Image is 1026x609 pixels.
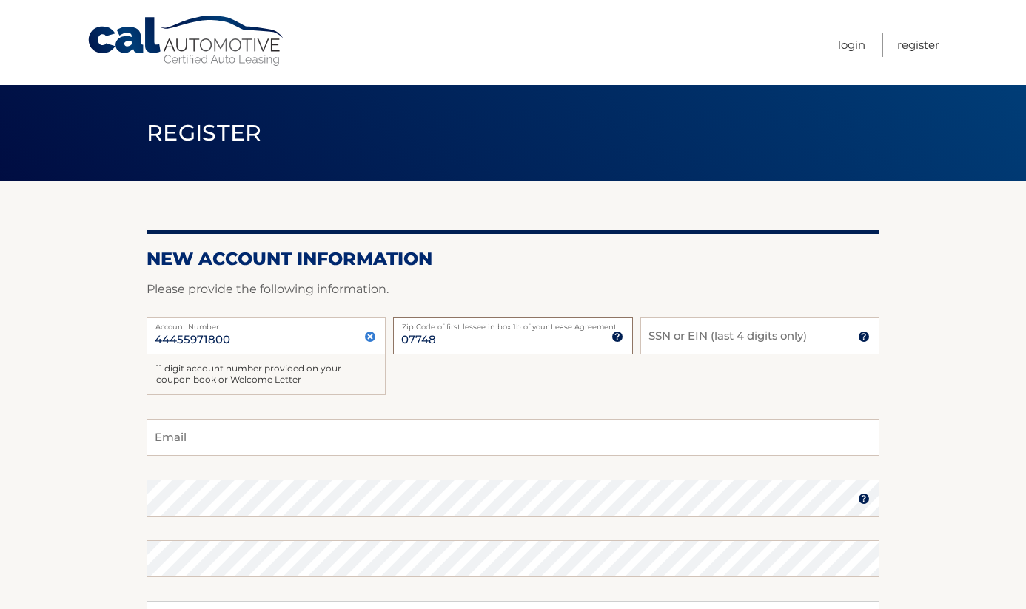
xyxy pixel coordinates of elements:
a: Register [897,33,939,57]
img: close.svg [364,331,376,343]
div: 11 digit account number provided on your coupon book or Welcome Letter [147,354,386,395]
img: tooltip.svg [611,331,623,343]
input: SSN or EIN (last 4 digits only) [640,317,879,354]
input: Email [147,419,879,456]
input: Zip Code [393,317,632,354]
label: Account Number [147,317,386,329]
img: tooltip.svg [858,331,870,343]
span: Register [147,119,262,147]
p: Please provide the following information. [147,279,879,300]
input: Account Number [147,317,386,354]
h2: New Account Information [147,248,879,270]
a: Login [838,33,865,57]
img: tooltip.svg [858,493,870,505]
a: Cal Automotive [87,15,286,67]
label: Zip Code of first lessee in box 1b of your Lease Agreement [393,317,632,329]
